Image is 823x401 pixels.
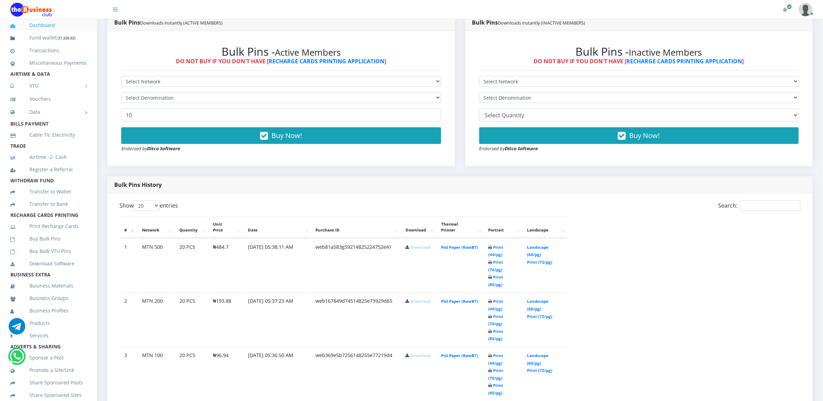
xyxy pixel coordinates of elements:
[9,323,25,335] a: Chat for support
[119,200,178,211] label: Show entries
[311,347,401,401] td: web369e5b7256148255e77219d4
[138,239,175,292] td: MTN 500
[147,145,180,152] strong: Ditco Software
[10,30,87,46] a: Fund wallet[37,326.62]
[627,57,742,65] a: RECHARGE CARDS PRINTING APPLICATION
[437,217,483,238] th: Thermal Printer: activate to sort column ascending
[441,299,478,304] a: PoS Paper (RawBT)
[10,375,87,391] a: Share Sponsored Posts
[175,239,208,292] td: 20 PCS
[244,239,311,292] td: [DATE] 05:38:11 AM
[121,109,441,122] input: Enter Quantity
[782,7,788,12] i: Renew/Upgrade Subscription
[479,45,799,58] h2: Bulk Pins -
[441,245,478,250] a: PoS Paper (RawBT)
[10,243,87,259] a: Buy Bulk VTU Pins
[10,231,87,247] a: Buy Bulk Pins
[209,347,243,401] td: ₦96.94
[527,368,552,373] a: Print (72/pg)
[472,19,585,26] strong: Bulk Pins
[56,35,76,40] small: [ ]
[176,57,386,65] strong: DO NOT BUY IF YOU DON'T HAVE [ ]
[488,314,503,327] a: Print (70/pg)
[479,145,538,152] small: Endorsed by
[275,46,341,58] small: Active Members
[488,299,503,311] a: Print (44/pg)
[488,353,503,366] a: Print (44/pg)
[488,245,503,257] a: Print (44/pg)
[120,293,137,346] td: 2
[527,353,548,366] a: Landscape (60/pg)
[10,55,87,71] a: Miscellaneous Payments
[10,256,87,272] a: Download Software
[10,43,87,58] a: Transactions
[441,353,478,358] a: PoS Paper (RawBT)
[484,217,522,238] th: Portrait: activate to sort column ascending
[505,145,538,152] strong: Ditco Software
[488,274,503,287] a: Print (85/pg)
[10,353,24,365] a: Chat for support
[175,293,208,346] td: 20 PCS
[527,299,548,311] a: Landscape (60/pg)
[629,46,702,58] small: Inactive Members
[527,245,548,257] a: Landscape (60/pg)
[58,35,74,40] b: 37,326.62
[488,383,503,395] a: Print (85/pg)
[175,347,208,401] td: 20 PCS
[120,239,137,292] td: 1
[629,131,660,140] span: Buy Now!
[114,181,162,189] strong: Bulk Pins History
[311,217,401,238] th: Purchase ID: activate to sort column ascending
[410,245,431,250] a: Download
[121,127,441,144] button: Buy Now!
[10,218,87,234] a: Print Recharge Cards
[269,57,384,65] a: RECHARGE CARDS PRINTING APPLICATION
[10,149,87,165] a: Airtime -2- Cash
[10,184,87,200] a: Transfer to Wallet
[479,127,799,144] button: Buy Now!
[10,127,87,143] a: Cable TV, Electricity
[10,350,87,366] a: Sponsor a Post
[523,217,567,238] th: Landscape: activate to sort column ascending
[534,57,744,65] strong: DO NOT BUY IF YOU DON'T HAVE [ ]
[10,91,87,107] a: Vouchers
[10,278,87,294] a: Business Materials
[410,353,431,358] a: Download
[175,217,208,238] th: Quantity: activate to sort column ascending
[10,17,87,33] a: Dashboard
[120,217,137,238] th: #: activate to sort column descending
[718,200,800,211] label: Search:
[10,315,87,331] a: Products
[209,293,243,346] td: ₦193.88
[498,20,585,26] small: Downloads instantly (INACTIVE MEMBERS)
[10,303,87,319] a: Business Profiles
[10,362,87,378] a: Promote a Site/Link
[209,217,243,238] th: Unit Price: activate to sort column ascending
[10,77,87,94] a: VTU
[134,200,160,211] select: Showentries
[244,293,311,346] td: [DATE] 05:37:23 AM
[244,347,311,401] td: [DATE] 05:36:50 AM
[410,299,431,304] a: Download
[138,217,175,238] th: Network: activate to sort column ascending
[10,3,52,17] img: Logo
[10,196,87,212] a: Transfer to Bank
[740,200,800,211] input: Search:
[121,45,441,58] h2: Bulk Pins -
[244,217,311,238] th: Date: activate to sort column ascending
[120,347,137,401] td: 3
[488,259,503,272] a: Print (70/pg)
[311,293,401,346] td: web167849d74514825e73929d65
[488,368,503,381] a: Print (70/pg)
[401,217,436,238] th: Download: activate to sort column ascending
[138,293,175,346] td: MTN 200
[488,329,503,341] a: Print (85/pg)
[527,314,552,319] a: Print (72/pg)
[10,290,87,306] a: Business Groups
[140,20,223,26] small: Downloads instantly (ACTIVE MEMBERS)
[10,328,87,344] a: Services
[527,259,552,265] a: Print (72/pg)
[138,347,175,401] td: MTN 100
[271,131,302,140] span: Buy Now!
[114,19,223,26] strong: Bulk Pins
